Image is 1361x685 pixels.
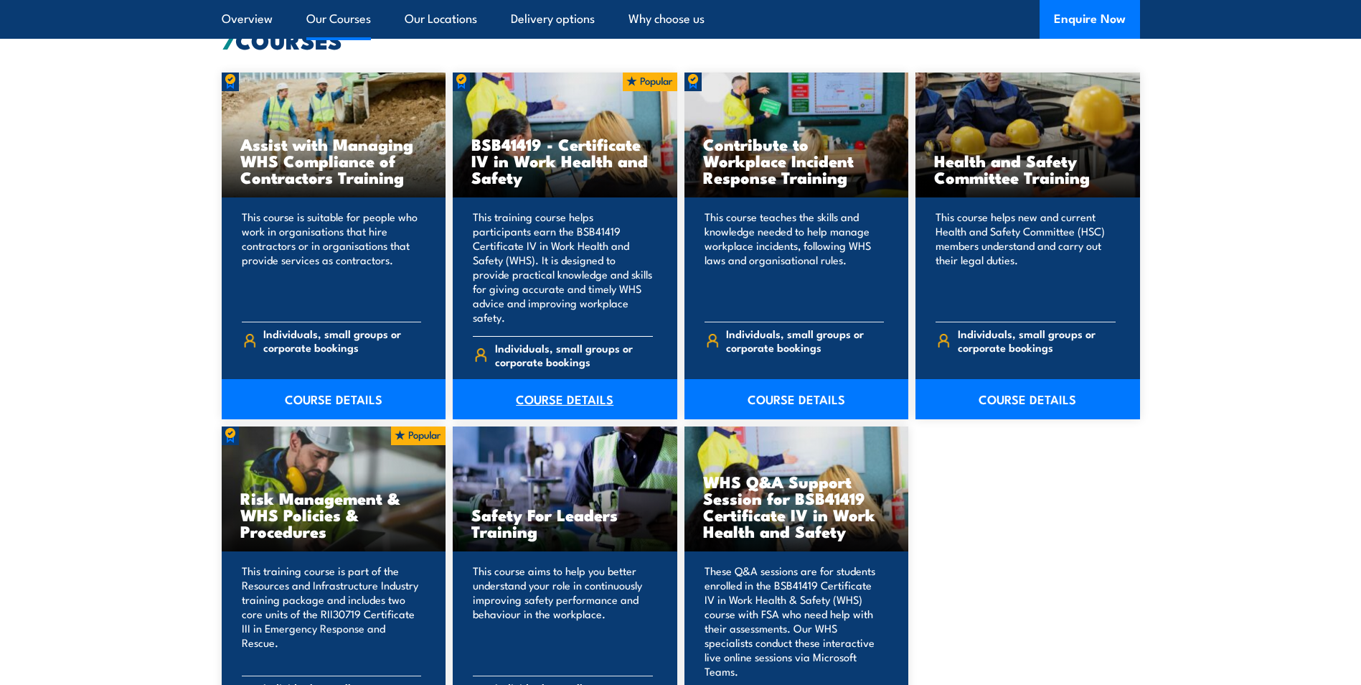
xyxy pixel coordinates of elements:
p: This course teaches the skills and knowledge needed to help manage workplace incidents, following... [705,210,885,310]
p: This training course helps participants earn the BSB41419 Certificate IV in Work Health and Safet... [473,210,653,325]
span: Individuals, small groups or corporate bookings [726,327,884,354]
p: This course is suitable for people who work in organisations that hire contractors or in organisa... [242,210,422,310]
a: COURSE DETAILS [222,379,446,419]
h3: Safety For Leaders Training [471,506,659,539]
h3: Health and Safety Committee Training [934,152,1121,185]
a: COURSE DETAILS [684,379,909,419]
h3: Assist with Managing WHS Compliance of Contractors Training [240,136,428,185]
a: COURSE DETAILS [915,379,1140,419]
p: This training course is part of the Resources and Infrastructure Industry training package and in... [242,564,422,664]
span: Individuals, small groups or corporate bookings [495,341,653,368]
a: COURSE DETAILS [453,379,677,419]
span: Individuals, small groups or corporate bookings [263,327,421,354]
p: This course helps new and current Health and Safety Committee (HSC) members understand and carry ... [936,210,1116,310]
h3: Contribute to Workplace Incident Response Training [703,136,890,185]
p: This course aims to help you better understand your role in continuously improving safety perform... [473,564,653,664]
span: Individuals, small groups or corporate bookings [958,327,1116,354]
h3: BSB41419 - Certificate IV in Work Health and Safety [471,136,659,185]
p: These Q&A sessions are for students enrolled in the BSB41419 Certificate IV in Work Health & Safe... [705,564,885,679]
strong: 7 [222,22,235,57]
h2: COURSES [222,29,1140,50]
h3: Risk Management & WHS Policies & Procedures [240,490,428,539]
h3: WHS Q&A Support Session for BSB41419 Certificate IV in Work Health and Safety [703,473,890,539]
